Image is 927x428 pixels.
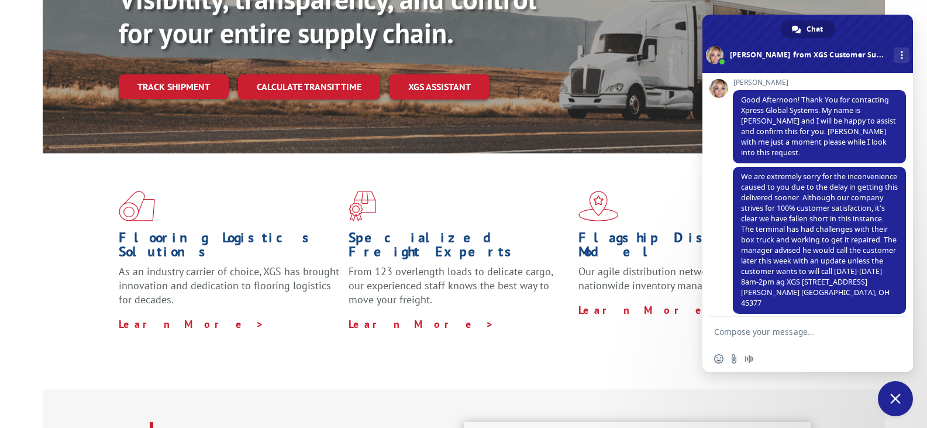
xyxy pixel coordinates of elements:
[733,78,906,87] span: [PERSON_NAME]
[349,317,494,331] a: Learn More >
[894,47,909,63] div: More channels
[714,327,876,337] textarea: Compose your message...
[878,381,913,416] div: Close chat
[781,20,835,38] div: Chat
[807,20,823,38] span: Chat
[349,231,570,265] h1: Specialized Freight Experts
[119,265,339,306] span: As an industry carrier of choice, XGS has brought innovation and dedication to flooring logistics...
[119,317,264,331] a: Learn More >
[714,354,723,364] span: Insert an emoji
[390,74,490,100] a: XGS ASSISTANT
[741,95,896,157] span: Good Afternoon! Thank You for contacting Xpress Global Systems. My name is [PERSON_NAME] and I wi...
[578,265,794,292] span: Our agile distribution network gives you nationwide inventory management on demand.
[119,74,229,99] a: Track shipment
[741,172,898,308] span: We are extremely sorry for the inconvenience caused to you due to the delay in getting this deliv...
[349,191,376,221] img: xgs-icon-focused-on-flooring-red
[349,265,570,317] p: From 123 overlength loads to delicate cargo, our experienced staff knows the best way to move you...
[238,74,380,100] a: Calculate transit time
[745,354,754,364] span: Audio message
[578,231,800,265] h1: Flagship Distribution Model
[119,231,340,265] h1: Flooring Logistics Solutions
[578,191,619,221] img: xgs-icon-flagship-distribution-model-red
[729,354,739,364] span: Send a file
[119,191,155,221] img: xgs-icon-total-supply-chain-intelligence-red
[578,303,724,317] a: Learn More >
